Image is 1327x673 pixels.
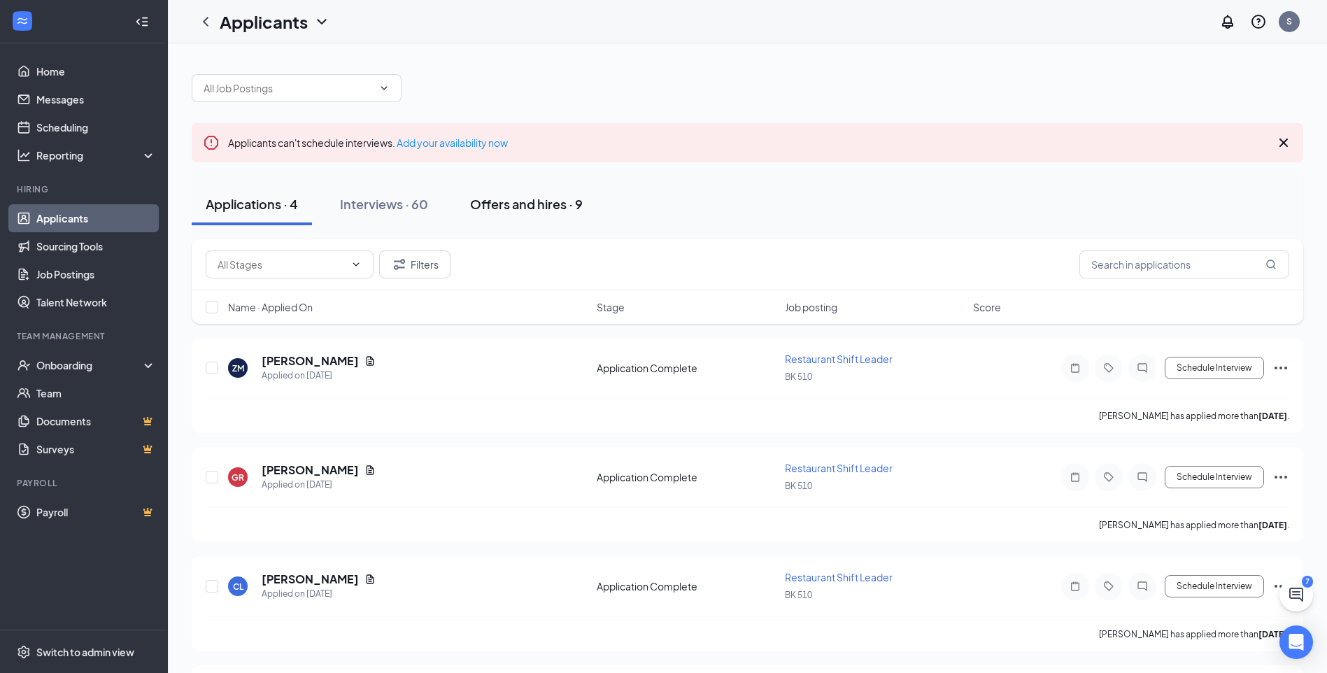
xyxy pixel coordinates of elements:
svg: Tag [1100,581,1117,592]
div: Switch to admin view [36,645,134,659]
a: Sourcing Tools [36,232,156,260]
svg: Tag [1100,362,1117,374]
div: Applications · 4 [206,195,298,213]
svg: Ellipses [1272,469,1289,486]
a: PayrollCrown [36,498,156,526]
div: Payroll [17,477,153,489]
b: [DATE] [1258,411,1287,421]
div: ZM [232,362,244,374]
a: Scheduling [36,113,156,141]
p: [PERSON_NAME] has applied more than . [1099,410,1289,422]
div: GR [232,472,244,483]
div: Offers and hires · 9 [470,195,583,213]
svg: Collapse [135,15,149,29]
svg: UserCheck [17,358,31,372]
svg: Ellipses [1272,360,1289,376]
a: Job Postings [36,260,156,288]
a: Talent Network [36,288,156,316]
div: Application Complete [597,361,776,375]
svg: QuestionInfo [1250,13,1267,30]
svg: Document [364,465,376,476]
svg: Notifications [1219,13,1236,30]
svg: Analysis [17,148,31,162]
button: Schedule Interview [1165,575,1264,597]
span: Applicants can't schedule interviews. [228,136,508,149]
svg: Document [364,355,376,367]
div: Applied on [DATE] [262,478,376,492]
h1: Applicants [220,10,308,34]
span: Restaurant Shift Leader [785,353,893,365]
span: BK 510 [785,481,812,491]
div: S [1286,15,1292,27]
svg: ChatActive [1288,586,1305,603]
svg: ChevronLeft [197,13,214,30]
span: Name · Applied On [228,300,313,314]
svg: Document [364,574,376,585]
svg: Cross [1275,134,1292,151]
div: Hiring [17,183,153,195]
a: Add your availability now [397,136,508,149]
svg: Settings [17,645,31,659]
svg: MagnifyingGlass [1265,259,1277,270]
input: All Stages [218,257,345,272]
span: BK 510 [785,590,812,600]
div: Reporting [36,148,157,162]
span: Stage [597,300,625,314]
svg: ChevronDown [350,259,362,270]
button: Schedule Interview [1165,466,1264,488]
a: DocumentsCrown [36,407,156,435]
svg: Error [203,134,220,151]
div: 7 [1302,576,1313,588]
svg: ChatInactive [1134,472,1151,483]
svg: ChatInactive [1134,362,1151,374]
svg: ChevronDown [313,13,330,30]
div: Team Management [17,330,153,342]
div: Application Complete [597,470,776,484]
b: [DATE] [1258,520,1287,530]
svg: WorkstreamLogo [15,14,29,28]
div: Interviews · 60 [340,195,428,213]
h5: [PERSON_NAME] [262,572,359,587]
input: Search in applications [1079,250,1289,278]
a: Applicants [36,204,156,232]
a: Messages [36,85,156,113]
svg: Ellipses [1272,578,1289,595]
div: Applied on [DATE] [262,369,376,383]
button: ChatActive [1279,578,1313,611]
a: Team [36,379,156,407]
span: Restaurant Shift Leader [785,571,893,583]
svg: Tag [1100,472,1117,483]
svg: Filter [391,256,408,273]
svg: Note [1067,362,1084,374]
svg: ChevronDown [378,83,390,94]
button: Schedule Interview [1165,357,1264,379]
svg: Note [1067,472,1084,483]
button: Filter Filters [379,250,450,278]
svg: Note [1067,581,1084,592]
p: [PERSON_NAME] has applied more than . [1099,519,1289,531]
span: BK 510 [785,371,812,382]
div: CL [233,581,243,593]
input: All Job Postings [204,80,373,96]
h5: [PERSON_NAME] [262,462,359,478]
div: Open Intercom Messenger [1279,625,1313,659]
div: Onboarding [36,358,144,372]
span: Job posting [785,300,837,314]
b: [DATE] [1258,629,1287,639]
div: Application Complete [597,579,776,593]
p: [PERSON_NAME] has applied more than . [1099,628,1289,640]
svg: ChatInactive [1134,581,1151,592]
span: Score [973,300,1001,314]
h5: [PERSON_NAME] [262,353,359,369]
div: Applied on [DATE] [262,587,376,601]
a: SurveysCrown [36,435,156,463]
a: Home [36,57,156,85]
span: Restaurant Shift Leader [785,462,893,474]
